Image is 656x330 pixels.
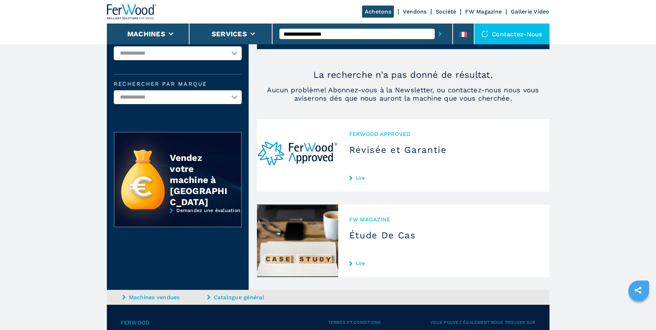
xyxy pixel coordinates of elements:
[349,230,538,241] h3: Étude De Cas
[627,299,651,325] iframe: Chat
[511,8,549,15] a: Gallerie Video
[257,69,549,80] p: La recherche n'a pas donné de résultat.
[430,319,536,327] span: Vous pouvez également nous trouver sur
[257,119,338,192] img: Révisée et Garantie
[362,6,394,18] a: Achetons
[436,8,456,15] a: Société
[349,216,538,223] span: FW MAGAZINE
[328,319,431,327] span: Termes et conditions
[207,293,290,301] a: Catalogue général
[114,208,242,232] a: Demandez une évaluation
[122,293,205,301] a: Machines vendues
[435,26,445,42] button: submit-button
[629,282,647,299] a: sharethis
[474,24,549,44] div: Contactez-nous
[170,152,227,208] div: Vendez votre machine à [GEOGRAPHIC_DATA]
[127,30,165,38] button: Machines
[121,319,328,327] span: Ferwood
[257,86,549,102] span: Aucun problème! Abonnez-vous à la Newsletter, ou contactez-nous nous vous aviserons dés que nous ...
[465,8,502,15] a: FW Magazine
[114,81,242,87] label: Rechercher par marque
[349,260,538,266] a: Lire
[257,204,338,277] img: Étude De Cas
[107,4,157,19] img: Ferwood
[212,30,247,38] button: Services
[481,30,488,37] img: Contactez-nous
[349,175,538,181] a: Lire
[349,144,538,155] h3: Révisée et Garantie
[403,8,427,15] a: Vendons
[349,130,538,138] span: Ferwood Approved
